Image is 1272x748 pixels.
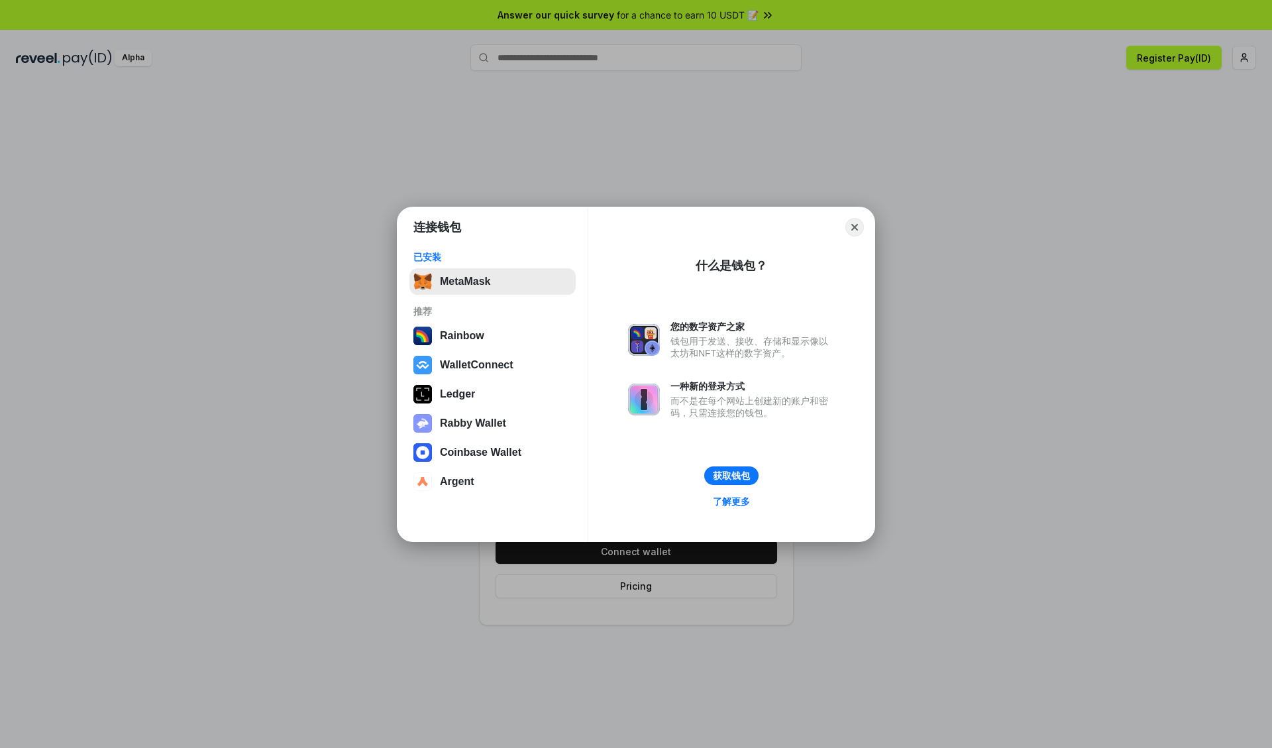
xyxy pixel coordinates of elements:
[413,414,432,433] img: svg+xml,%3Csvg%20xmlns%3D%22http%3A%2F%2Fwww.w3.org%2F2000%2Fsvg%22%20fill%3D%22none%22%20viewBox...
[670,321,835,333] div: 您的数字资产之家
[409,468,576,495] button: Argent
[409,323,576,349] button: Rainbow
[713,470,750,482] div: 获取钱包
[440,476,474,488] div: Argent
[413,443,432,462] img: svg+xml,%3Csvg%20width%3D%2228%22%20height%3D%2228%22%20viewBox%3D%220%200%2028%2028%22%20fill%3D...
[628,324,660,356] img: svg+xml,%3Csvg%20xmlns%3D%22http%3A%2F%2Fwww.w3.org%2F2000%2Fsvg%22%20fill%3D%22none%22%20viewBox...
[413,472,432,491] img: svg+xml,%3Csvg%20width%3D%2228%22%20height%3D%2228%22%20viewBox%3D%220%200%2028%2028%22%20fill%3D...
[409,439,576,466] button: Coinbase Wallet
[409,381,576,407] button: Ledger
[413,219,461,235] h1: 连接钱包
[628,384,660,415] img: svg+xml,%3Csvg%20xmlns%3D%22http%3A%2F%2Fwww.w3.org%2F2000%2Fsvg%22%20fill%3D%22none%22%20viewBox...
[413,356,432,374] img: svg+xml,%3Csvg%20width%3D%2228%22%20height%3D%2228%22%20viewBox%3D%220%200%2028%2028%22%20fill%3D...
[845,218,864,237] button: Close
[440,330,484,342] div: Rainbow
[409,268,576,295] button: MetaMask
[670,335,835,359] div: 钱包用于发送、接收、存储和显示像以太坊和NFT这样的数字资产。
[413,305,572,317] div: 推荐
[696,258,767,274] div: 什么是钱包？
[413,251,572,263] div: 已安装
[670,380,835,392] div: 一种新的登录方式
[705,493,758,510] a: 了解更多
[440,276,490,288] div: MetaMask
[413,272,432,291] img: svg+xml,%3Csvg%20fill%3D%22none%22%20height%3D%2233%22%20viewBox%3D%220%200%2035%2033%22%20width%...
[704,466,759,485] button: 获取钱包
[413,327,432,345] img: svg+xml,%3Csvg%20width%3D%22120%22%20height%3D%22120%22%20viewBox%3D%220%200%20120%20120%22%20fil...
[440,417,506,429] div: Rabby Wallet
[440,447,521,458] div: Coinbase Wallet
[409,352,576,378] button: WalletConnect
[413,385,432,403] img: svg+xml,%3Csvg%20xmlns%3D%22http%3A%2F%2Fwww.w3.org%2F2000%2Fsvg%22%20width%3D%2228%22%20height%3...
[409,410,576,437] button: Rabby Wallet
[440,359,513,371] div: WalletConnect
[713,496,750,508] div: 了解更多
[670,395,835,419] div: 而不是在每个网站上创建新的账户和密码，只需连接您的钱包。
[440,388,475,400] div: Ledger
